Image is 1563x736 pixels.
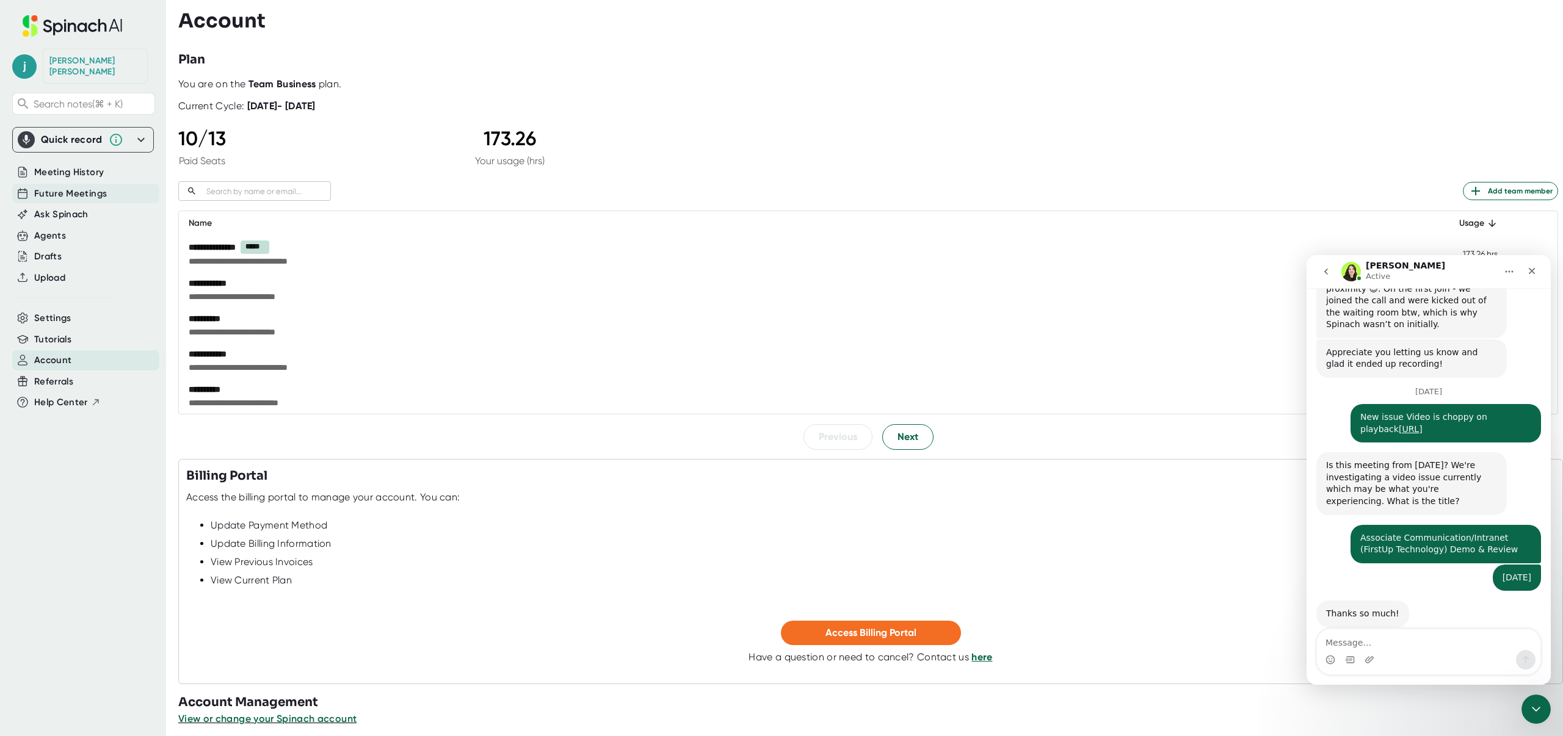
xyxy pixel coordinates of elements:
[1463,182,1558,200] button: Add team member
[248,78,316,90] b: Team Business
[186,491,460,503] div: Access the billing portal to manage your account. You can:
[781,621,961,645] button: Access Billing Portal
[475,155,545,167] div: Your usage (hrs)
[34,395,88,409] span: Help Center
[178,713,357,724] span: View or change your Spinach account
[178,127,226,150] div: 10 / 13
[971,651,992,663] a: here
[34,250,62,264] button: Drafts
[1432,236,1507,272] td: 173.26 hrs
[34,333,71,347] button: Tutorials
[92,169,116,179] a: [URL]
[10,197,234,269] div: Karin says…
[10,345,234,399] div: Karin says…
[12,54,37,79] span: j
[882,424,934,450] button: Next
[34,98,123,110] span: Search notes (⌘ + K)
[1468,184,1553,198] span: Add team member
[54,156,225,180] div: New issue Video is choppy on playback
[38,400,48,409] button: Gif picker
[20,92,171,114] span: Appreciate you letting us know and glad it ended up recording!
[34,311,71,325] button: Settings
[34,207,89,222] button: Ask Spinach
[44,270,234,308] div: Associate Communication/Intranet (FirstUp Technology) Demo & Review
[58,400,68,409] button: Upload attachment
[1307,255,1551,685] iframe: Intercom live chat
[186,467,267,485] h3: Billing Portal
[211,538,1555,550] div: Update Billing Information
[44,149,234,187] div: New issue Video is choppy on playback[URL]
[211,574,1555,586] div: View Current Plan
[10,84,234,132] div: Karin says…
[19,400,29,409] button: Emoji picker
[20,353,93,365] div: Thanks so much!
[34,187,107,201] button: Future Meetings
[10,149,234,197] div: Jospeh says…
[10,374,234,395] textarea: Message…
[20,204,190,252] div: Is this meeting from [DATE]? We're investigating a video issue currently which may be what you're...
[178,9,266,32] h3: Account
[178,693,1563,712] h3: Account Management
[178,51,205,69] h3: Plan
[54,277,225,301] div: Associate Communication/Intranet (FirstUp Technology) Demo & Review
[34,395,101,409] button: Help Center
[825,627,916,638] span: Access Billing Portal
[18,128,148,152] div: Quick record
[34,165,104,179] button: Meeting History
[49,56,141,77] div: Jospeh Klimczak
[247,100,316,112] b: [DATE] - [DATE]
[34,271,65,285] button: Upload
[898,430,918,444] span: Next
[10,84,200,123] div: Appreciate you letting us know and glad it ended up recording!
[34,353,71,367] button: Account
[475,127,545,150] div: 173.26
[34,229,66,243] button: Agents
[178,712,357,726] button: View or change your Spinach account
[803,424,872,450] button: Previous
[178,100,316,112] div: Current Cycle:
[10,309,234,346] div: Jospeh says…
[10,345,103,372] div: Thanks so much![PERSON_NAME] • [DATE]
[1442,216,1498,231] div: Usage
[189,216,1423,231] div: Name
[1521,695,1551,724] iframe: Intercom live chat
[10,270,234,309] div: Jospeh says…
[178,78,1558,90] div: You are on the plan.
[196,317,225,329] div: [DATE]
[178,155,226,167] div: Paid Seats
[10,132,234,149] div: [DATE]
[10,197,200,259] div: Is this meeting from [DATE]? We're investigating a video issue currently which may be what you're...
[749,651,992,663] div: Have a question or need to cancel? Contact us
[186,309,234,336] div: [DATE]
[211,556,1555,568] div: View Previous Invoices
[201,184,331,198] input: Search by name or email...
[20,29,180,74] span: On the first join - we joined the call and were kicked out of the waiting room btw, which is why ...
[209,395,229,414] button: Send a message…
[211,519,1555,532] div: Update Payment Method
[819,430,857,444] span: Previous
[41,134,103,146] div: Quick record
[34,375,73,389] button: Referrals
